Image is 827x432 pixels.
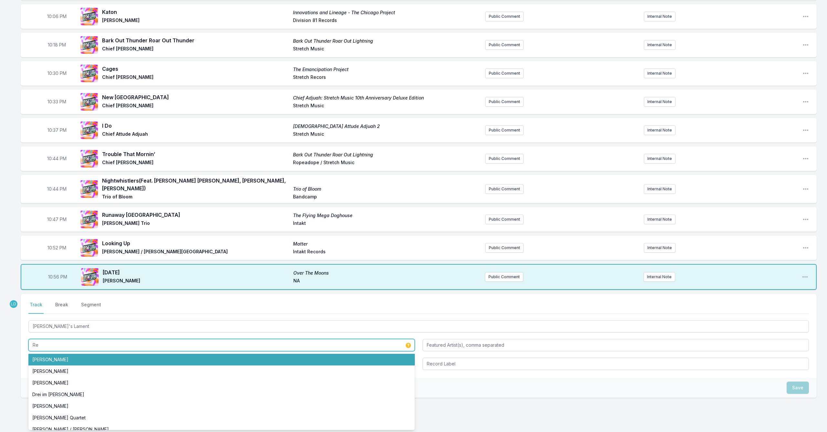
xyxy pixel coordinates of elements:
[28,320,809,332] input: Track Title
[28,339,415,351] input: Artist
[80,36,98,54] img: Bark Out Thunder Roar Out Lightning
[47,70,67,77] span: Timestamp
[80,239,98,257] img: Matter
[28,301,44,314] button: Track
[802,42,809,48] button: Open playlist item options
[293,102,480,110] span: Stretch Music
[102,17,289,25] span: [PERSON_NAME]
[48,42,66,48] span: Timestamp
[485,68,524,78] button: Public Comment
[423,339,809,351] input: Featured Artist(s), comma separated
[802,245,809,251] button: Open playlist item options
[47,245,66,251] span: Timestamp
[28,377,415,389] li: [PERSON_NAME]
[644,243,675,253] button: Internal Note
[103,269,289,276] span: [DATE]
[102,122,289,130] span: I Do
[802,216,809,223] button: Open playlist item options
[47,155,67,162] span: Timestamp
[644,154,675,163] button: Internal Note
[293,66,480,73] span: The Emancipation Project
[80,301,102,314] button: Segment
[102,8,289,16] span: Katon
[644,215,675,224] button: Internal Note
[80,150,98,168] img: Bark Out Thunder Roar Out Lightning
[28,365,415,377] li: [PERSON_NAME]
[293,131,480,139] span: Stretch Music
[102,46,289,53] span: Chief [PERSON_NAME]
[485,97,524,107] button: Public Comment
[293,194,480,201] span: Bandcamp
[102,65,289,73] span: Cages
[802,70,809,77] button: Open playlist item options
[28,354,415,365] li: [PERSON_NAME]
[293,186,480,192] span: Trio of Bloom
[47,127,67,133] span: Timestamp
[644,125,675,135] button: Internal Note
[102,93,289,101] span: New [GEOGRAPHIC_DATA]
[293,248,480,256] span: Intakt Records
[787,382,809,394] button: Save
[293,152,480,158] span: Bark Out Thunder Roar Out Lightning
[102,150,289,158] span: Trouble That Mornin’
[293,241,480,247] span: Matter
[293,123,480,130] span: [DEMOGRAPHIC_DATA] Attude Adjuah 2
[47,13,67,20] span: Timestamp
[80,7,98,26] img: Innovations and Lineage - The Chicago Project
[102,131,289,139] span: Chief Attude Adjuah
[802,99,809,105] button: Open playlist item options
[80,93,98,111] img: Chief Adjuah: Stretch Music 10th Anniversary Deluxe Edition
[644,12,675,21] button: Internal Note
[54,301,69,314] button: Break
[293,278,480,285] span: NA
[102,159,289,167] span: Chief [PERSON_NAME]
[293,38,480,44] span: Bark Out Thunder Roar Out Lightning
[644,68,675,78] button: Internal Note
[80,180,98,198] img: Trio of Bloom
[293,9,480,16] span: Innovations and Lineage - The Chicago Project
[102,220,289,228] span: [PERSON_NAME] Trio
[102,177,289,192] span: Nightwhistlers (Feat. [PERSON_NAME] [PERSON_NAME], [PERSON_NAME], [PERSON_NAME])
[102,102,289,110] span: Chief [PERSON_NAME]
[644,184,675,194] button: Internal Note
[293,74,480,82] span: Stretch Recors
[293,159,480,167] span: Ropeadope / Stretch Music
[80,121,98,139] img: Christian Attude Adjuah 2
[28,389,415,400] li: Drei im [PERSON_NAME]
[644,40,675,50] button: Internal Note
[28,400,415,412] li: [PERSON_NAME]
[47,186,67,192] span: Timestamp
[802,127,809,133] button: Open playlist item options
[293,220,480,228] span: Intakt
[644,97,675,107] button: Internal Note
[293,212,480,219] span: The Flying Mega Doghouse
[293,95,480,101] span: Chief Adjuah: Stretch Music 10th Anniversary Deluxe Edition
[802,13,809,20] button: Open playlist item options
[102,74,289,82] span: Chief [PERSON_NAME]
[102,211,289,219] span: Runaway [GEOGRAPHIC_DATA]
[47,99,66,105] span: Timestamp
[28,412,415,424] li: [PERSON_NAME] Quartet
[102,248,289,256] span: [PERSON_NAME] / [PERSON_NAME][GEOGRAPHIC_DATA]
[47,216,67,223] span: Timestamp
[802,155,809,162] button: Open playlist item options
[485,40,524,50] button: Public Comment
[485,272,523,282] button: Public Comment
[80,64,98,82] img: The Emancipation Project
[293,46,480,53] span: Stretch Music
[102,194,289,201] span: Trio of Bloom
[102,37,289,44] span: Bark Out Thunder Roar Out Thunder
[423,358,809,370] input: Record Label
[802,274,808,280] button: Open playlist item options
[48,274,67,280] span: Timestamp
[81,268,99,286] img: Over The Moons
[293,17,480,25] span: Division 81 Records
[802,186,809,192] button: Open playlist item options
[293,270,480,276] span: Over The Moons
[485,215,524,224] button: Public Comment
[103,278,289,285] span: [PERSON_NAME]
[80,210,98,228] img: The Flying Mega Doghouse
[485,184,524,194] button: Public Comment
[485,12,524,21] button: Public Comment
[9,300,18,309] p: LeRoy Downs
